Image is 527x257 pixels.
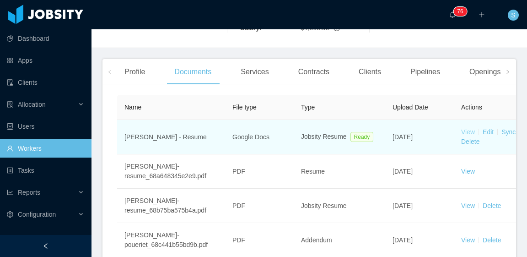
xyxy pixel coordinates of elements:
span: [DATE] [393,236,413,244]
i: icon: bell [449,11,456,18]
span: Addendum [301,236,332,244]
i: icon: line-chart [7,189,13,196]
span: Reports [18,189,40,196]
i: icon: solution [7,101,13,108]
span: Upload Date [393,104,428,111]
td: [PERSON_NAME]-resume_68a648345e2e9.pdf [117,154,225,189]
div: Profile [117,59,152,85]
span: Resume [301,168,325,175]
span: Ready [350,132,374,142]
div: Contracts [291,59,337,85]
span: Allocation [18,101,46,108]
p: 7 [457,7,460,16]
p: 6 [460,7,463,16]
span: [DATE] [393,168,413,175]
a: View [461,128,475,136]
div: Pipelines [403,59,447,85]
sup: 76 [453,7,467,16]
div: Clients [351,59,388,85]
span: [DATE] [393,133,413,141]
a: icon: pie-chartDashboard [7,29,84,48]
a: View [461,202,475,209]
span: Type [301,104,315,111]
span: Jobsity Resume [301,202,347,209]
span: Configuration [18,211,56,218]
span: Actions [461,104,482,111]
a: Delete [483,202,501,209]
a: icon: auditClients [7,73,84,92]
i: icon: left [108,70,112,74]
a: icon: profileTasks [7,161,84,180]
a: icon: userWorkers [7,139,84,158]
span: S [511,10,515,21]
div: Openings [462,59,508,85]
i: icon: right [505,70,510,74]
div: Services [233,59,276,85]
a: View [461,168,475,175]
a: Delete [461,138,479,145]
span: Name [124,104,141,111]
span: [DATE] [393,202,413,209]
span: Jobsity Resume [301,133,347,140]
td: [PERSON_NAME]-resume_68b75ba575b4a.pdf [117,189,225,223]
td: PDF [225,154,294,189]
td: PDF [225,189,294,223]
a: View [461,236,475,244]
td: Google Docs [225,120,294,154]
a: icon: robotUsers [7,117,84,136]
i: icon: setting [7,211,13,218]
i: icon: plus [479,11,485,18]
a: Edit [483,128,494,136]
span: File type [232,104,257,111]
div: Documents [167,59,219,85]
td: [PERSON_NAME] - Resume [117,120,225,154]
a: icon: appstoreApps [7,51,84,70]
a: Delete [483,236,501,244]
